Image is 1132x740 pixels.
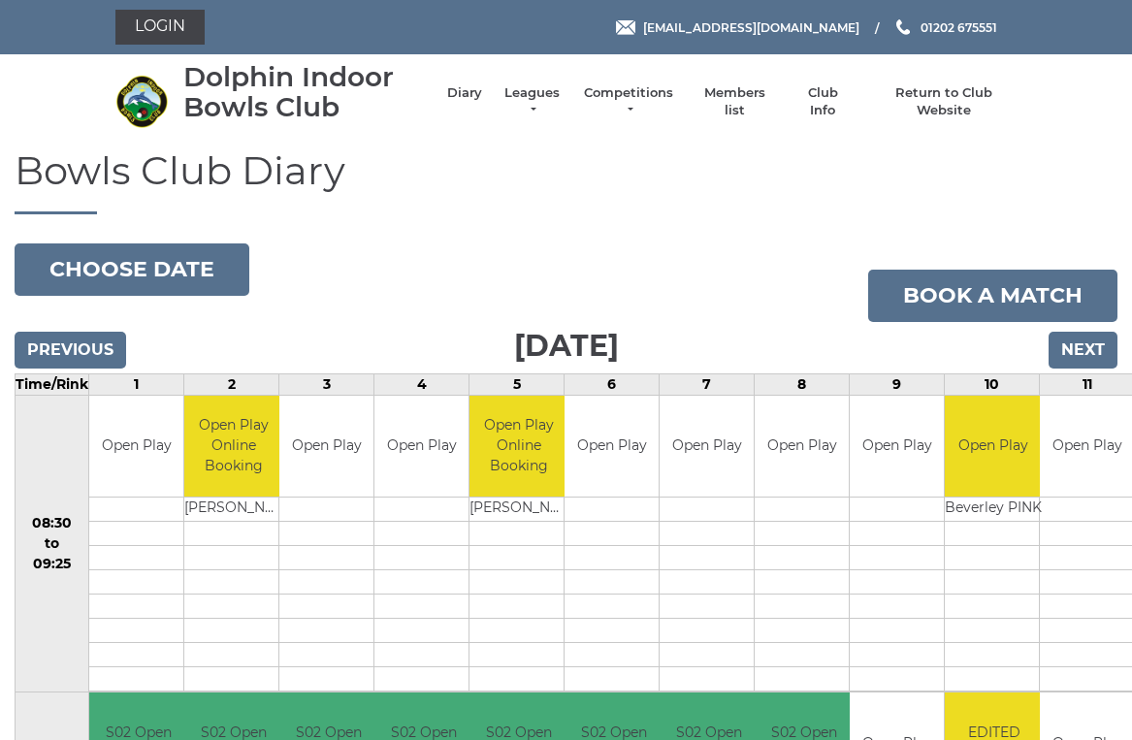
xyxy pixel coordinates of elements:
[921,19,997,34] span: 01202 675551
[15,243,249,296] button: Choose date
[89,396,183,498] td: Open Play
[565,396,659,498] td: Open Play
[115,75,169,128] img: Dolphin Indoor Bowls Club
[896,19,910,35] img: Phone us
[469,498,567,522] td: [PERSON_NAME]
[279,396,373,498] td: Open Play
[945,498,1042,522] td: Beverley PINK
[755,373,850,395] td: 8
[616,20,635,35] img: Email
[660,373,755,395] td: 7
[868,270,1117,322] a: Book a match
[616,18,859,37] a: Email [EMAIL_ADDRESS][DOMAIN_NAME]
[695,84,775,119] a: Members list
[582,84,675,119] a: Competitions
[469,396,567,498] td: Open Play Online Booking
[15,332,126,369] input: Previous
[16,395,89,692] td: 08:30 to 09:25
[184,498,282,522] td: [PERSON_NAME]
[374,373,469,395] td: 4
[794,84,851,119] a: Club Info
[16,373,89,395] td: Time/Rink
[183,62,428,122] div: Dolphin Indoor Bowls Club
[15,149,1117,214] h1: Bowls Club Diary
[945,396,1042,498] td: Open Play
[469,373,565,395] td: 5
[1049,332,1117,369] input: Next
[184,373,279,395] td: 2
[447,84,482,102] a: Diary
[279,373,374,395] td: 3
[501,84,563,119] a: Leagues
[850,396,944,498] td: Open Play
[374,396,469,498] td: Open Play
[870,84,1017,119] a: Return to Club Website
[565,373,660,395] td: 6
[660,396,754,498] td: Open Play
[643,19,859,34] span: [EMAIL_ADDRESS][DOMAIN_NAME]
[945,373,1040,395] td: 10
[115,10,205,45] a: Login
[184,396,282,498] td: Open Play Online Booking
[755,396,849,498] td: Open Play
[850,373,945,395] td: 9
[893,18,997,37] a: Phone us 01202 675551
[89,373,184,395] td: 1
